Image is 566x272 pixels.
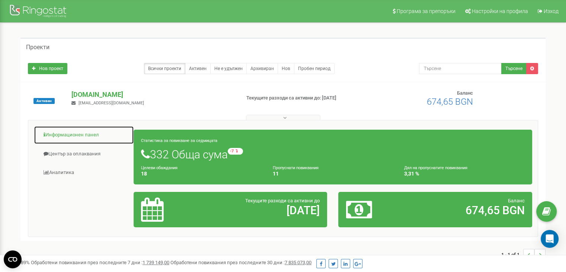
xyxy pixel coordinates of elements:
span: 1 - 1 of 1 [501,249,523,260]
small: -7 [228,148,243,155]
span: Текущите разходи са активни до [245,198,320,203]
button: Търсене [501,63,527,74]
img: tab_keywords_by_traffic_grey.svg [75,43,81,49]
small: Дял на пропуснатите повиквания [404,165,467,170]
span: Баланс [457,90,473,96]
small: Статистика за повикване за седмицата [141,138,217,143]
span: Баланс [508,198,525,203]
span: [EMAIL_ADDRESS][DOMAIN_NAME] [79,101,144,105]
span: Обработени повиквания през последните 7 дни : [31,260,169,265]
a: Информационен панел [34,126,134,144]
div: Domain: [DOMAIN_NAME] [19,19,82,25]
a: Нов проект [28,63,67,74]
img: tab_domain_overview_orange.svg [22,43,28,49]
h2: [DATE] [204,204,320,216]
a: Активен [185,63,211,74]
span: Изход [544,8,559,14]
img: logo_orange.svg [12,12,18,18]
u: 1 739 149,00 [143,260,169,265]
span: Настройки на профила [472,8,528,14]
a: Архивиран [246,63,278,74]
span: 674,65 BGN [427,97,473,107]
div: Domain Overview [30,44,67,49]
h4: 3,31 % [404,171,525,177]
div: Open Intercom Messenger [541,230,559,248]
p: [DOMAIN_NAME] [71,90,234,99]
span: Програма за препоръки [397,8,455,14]
input: Търсене [419,63,502,74]
a: Нов [278,63,294,74]
img: website_grey.svg [12,19,18,25]
span: Обработени повиквания през последните 30 дни : [170,260,311,265]
h4: 11 [273,171,393,177]
u: 7 835 073,00 [285,260,311,265]
p: Текущите разходи са активни до: [DATE] [246,95,365,102]
a: Не е удължен [210,63,247,74]
h4: 18 [141,171,262,177]
div: v 4.0.25 [21,12,36,18]
nav: ... [501,241,546,268]
h1: 332 Обща сума [141,148,525,161]
a: Център за оплаквания [34,145,134,163]
button: Open CMP widget [4,250,22,268]
a: Всички проекти [144,63,185,74]
a: Пробен период [294,63,335,74]
small: Целеви обаждания [141,165,178,170]
h5: Проекти [26,44,49,51]
h2: 674,65 BGN [409,204,525,216]
small: Пропуснати повиквания [273,165,319,170]
a: Аналитика [34,164,134,182]
div: Keywords by Traffic [83,44,123,49]
span: Активен [33,98,55,104]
